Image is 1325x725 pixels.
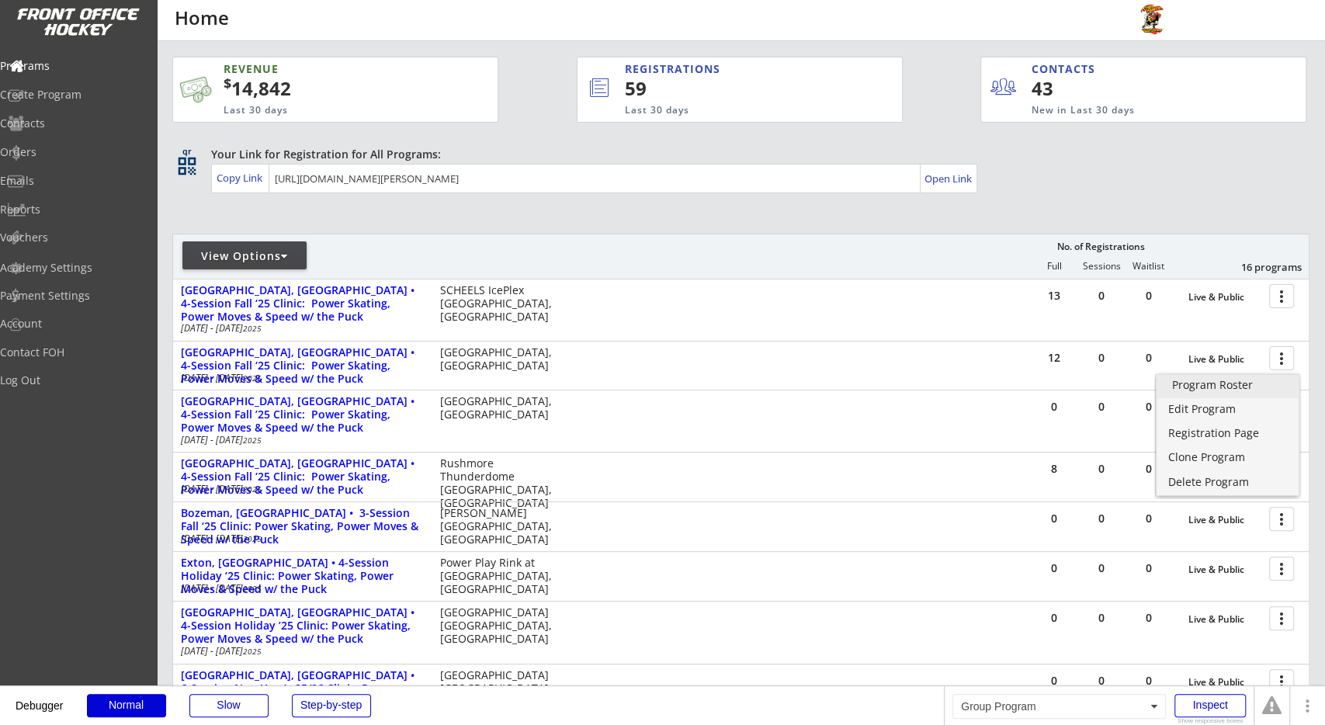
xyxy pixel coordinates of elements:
[1126,401,1172,412] div: 0
[1188,677,1261,688] div: Live & Public
[181,606,423,645] div: [GEOGRAPHIC_DATA], [GEOGRAPHIC_DATA] • 4-Session Holiday ’25 Clinic: Power Skating, Power Moves &...
[1126,612,1172,623] div: 0
[1221,260,1302,274] div: 16 programs
[243,323,262,334] em: 2025
[217,171,265,185] div: Copy Link
[1031,290,1077,301] div: 13
[924,172,973,186] div: Open Link
[1031,513,1077,524] div: 0
[439,346,561,373] div: [GEOGRAPHIC_DATA], [GEOGRAPHIC_DATA]
[1126,463,1172,474] div: 0
[211,147,1261,162] div: Your Link for Registration for All Programs:
[175,154,199,178] button: qr_code
[181,395,423,434] div: [GEOGRAPHIC_DATA], [GEOGRAPHIC_DATA] • 4-Session Fall ’25 Clinic: Power Skating, Power Moves & Sp...
[177,147,196,157] div: qr
[1168,452,1288,463] div: Clone Program
[1188,292,1261,303] div: Live & Public
[439,606,561,645] div: [GEOGRAPHIC_DATA] [GEOGRAPHIC_DATA], [GEOGRAPHIC_DATA]
[1031,352,1077,363] div: 12
[439,395,561,421] div: [GEOGRAPHIC_DATA], [GEOGRAPHIC_DATA]
[1078,675,1125,686] div: 0
[181,584,418,593] div: [DATE] - [DATE]
[181,534,418,543] div: [DATE] - [DATE]
[1053,241,1150,252] div: No. of Registrations
[1079,261,1126,272] div: Sessions
[1157,399,1299,422] a: Edit Program
[1032,261,1078,272] div: Full
[181,373,418,383] div: [DATE] - [DATE]
[224,74,231,92] sup: $
[224,75,449,102] div: 14,842
[1174,694,1246,717] div: Inspect
[181,484,418,494] div: [DATE] - [DATE]
[1078,352,1125,363] div: 0
[243,583,262,594] em: 2025
[1032,61,1102,77] div: CONTACTS
[1269,606,1294,630] button: more_vert
[1031,563,1077,574] div: 0
[1032,75,1127,102] div: 43
[181,457,423,496] div: [GEOGRAPHIC_DATA], [GEOGRAPHIC_DATA] • 4-Session Fall ‘25 Clinic: Power Skating, Power Moves & Sp...
[1126,261,1172,272] div: Waitlist
[16,686,64,711] div: Debugger
[182,248,307,264] div: View Options
[87,694,166,717] div: Normal
[181,669,423,708] div: [GEOGRAPHIC_DATA], [GEOGRAPHIC_DATA] • 6-Session New Year’s 25/26 Clinic: Power Skating, Power Mo...
[1168,404,1288,415] div: Edit Program
[181,324,418,333] div: [DATE] - [DATE]
[439,507,561,546] div: [PERSON_NAME][GEOGRAPHIC_DATA], [GEOGRAPHIC_DATA]
[1078,463,1125,474] div: 0
[1269,346,1294,370] button: more_vert
[1031,612,1077,623] div: 0
[439,669,561,708] div: [GEOGRAPHIC_DATA] [GEOGRAPHIC_DATA], [GEOGRAPHIC_DATA]
[1168,428,1288,439] div: Registration Page
[1078,401,1125,412] div: 0
[952,694,1166,719] div: Group Program
[243,484,262,494] em: 2025
[224,61,422,77] div: REVENUE
[1157,375,1299,398] a: Program Roster
[1126,513,1172,524] div: 0
[439,457,561,509] div: Rushmore Thunderdome [GEOGRAPHIC_DATA], [GEOGRAPHIC_DATA]
[181,507,423,546] div: Bozeman, [GEOGRAPHIC_DATA] • 3-Session Fall ‘25 Clinic: Power Skating, Power Moves & Speed w/ the...
[625,61,831,77] div: REGISTRATIONS
[224,104,422,117] div: Last 30 days
[1126,563,1172,574] div: 0
[625,104,839,117] div: Last 30 days
[181,284,423,323] div: [GEOGRAPHIC_DATA], [GEOGRAPHIC_DATA] • 4-Session Fall ‘25 Clinic: Power Skating, Power Moves & Sp...
[1126,290,1172,301] div: 0
[1168,477,1288,487] div: Delete Program
[1269,284,1294,308] button: more_vert
[292,694,371,717] div: Step-by-step
[1031,463,1077,474] div: 8
[243,646,262,657] em: 2025
[181,435,418,445] div: [DATE] - [DATE]
[1078,612,1125,623] div: 0
[1078,513,1125,524] div: 0
[1172,380,1284,390] div: Program Roster
[1188,564,1261,575] div: Live & Public
[439,284,561,323] div: SCHEELS IcePlex [GEOGRAPHIC_DATA], [GEOGRAPHIC_DATA]
[181,557,423,595] div: Exton, [GEOGRAPHIC_DATA] • 4-Session Holiday ‘25 Clinic: Power Skating, Power Moves & Speed w/ th...
[439,557,561,595] div: Power Play Rink at [GEOGRAPHIC_DATA], [GEOGRAPHIC_DATA]
[243,373,262,383] em: 2025
[1269,557,1294,581] button: more_vert
[1188,354,1261,365] div: Live & Public
[1126,352,1172,363] div: 0
[181,346,423,385] div: [GEOGRAPHIC_DATA], [GEOGRAPHIC_DATA] • 4-Session Fall ‘25 Clinic: Power Skating, Power Moves & Sp...
[189,694,269,717] div: Slow
[243,533,262,544] em: 2025
[1188,614,1261,625] div: Live & Public
[1174,718,1246,724] div: Show responsive boxes
[1078,290,1125,301] div: 0
[1032,104,1234,117] div: New in Last 30 days
[1031,675,1077,686] div: 0
[1269,507,1294,531] button: more_vert
[1269,669,1294,693] button: more_vert
[1031,401,1077,412] div: 0
[243,435,262,446] em: 2025
[1188,515,1261,526] div: Live & Public
[1157,423,1299,446] a: Registration Page
[1126,675,1172,686] div: 0
[625,75,851,102] div: 59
